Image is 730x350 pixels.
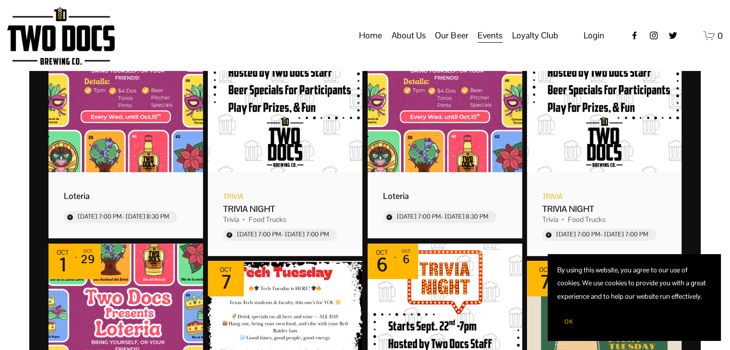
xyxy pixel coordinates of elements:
[478,27,503,44] span: Events
[359,26,382,45] a: Home
[557,264,711,303] p: By using this website, you agree to our use of cookies. We use cookies to provide you with a grea...
[584,27,604,44] a: Login
[435,26,468,45] a: folder dropdown
[557,313,580,331] button: OK
[435,27,468,44] span: Our Beer
[668,31,678,40] a: twitter-unauth
[556,231,648,239] div: Start time: 7:00 PM, end time: 7:00 PM
[7,7,115,65] img: Two Docs Brewing Co.
[548,254,720,340] section: Cookie banner
[400,253,412,265] div: 6
[397,213,489,221] div: Start time: 7:00 PM, end time: 8:30 PM
[383,190,507,201] div: Event name
[373,256,390,273] div: 6
[392,26,426,45] a: folder dropdown
[527,261,563,296] div: Event date: October 07
[718,30,723,41] span: 0
[78,213,169,221] div: Start time: 7:00 PM, end time: 8:30 PM
[542,192,562,201] div: Event category
[249,214,287,224] div: Food Trucks
[649,31,658,40] a: instagram-unauth
[537,273,553,291] div: 7
[512,26,558,45] a: folder dropdown
[223,192,243,201] div: Event category
[568,214,606,224] div: Food Trucks
[373,249,390,256] div: Oct
[223,214,239,224] div: Trivia
[537,267,553,273] div: Oct
[400,249,412,253] div: Oct
[54,256,71,273] div: 1
[542,214,666,224] div: Event tags
[223,203,347,214] div: Event name
[217,273,234,291] div: 7
[630,31,639,40] a: Facebook
[392,27,426,44] span: About Us
[81,249,95,253] div: Oct
[48,244,101,279] div: Event dates: October 01 - October 29
[542,203,666,214] div: Event name
[81,253,95,265] div: 29
[478,26,503,45] a: folder dropdown
[54,249,71,256] div: Oct
[368,244,418,279] div: Event dates: October 06 - October 06
[64,190,188,201] div: Event name
[564,318,573,326] span: OK
[237,231,329,239] div: Start time: 7:00 PM, end time: 7:00 PM
[208,261,244,296] div: Event date: October 07
[584,30,604,41] span: Login
[217,267,234,273] div: Oct
[542,214,558,224] div: Trivia
[512,27,558,44] span: Loyalty Club
[703,30,723,42] a: 0 items in cart
[223,214,347,224] div: Event tags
